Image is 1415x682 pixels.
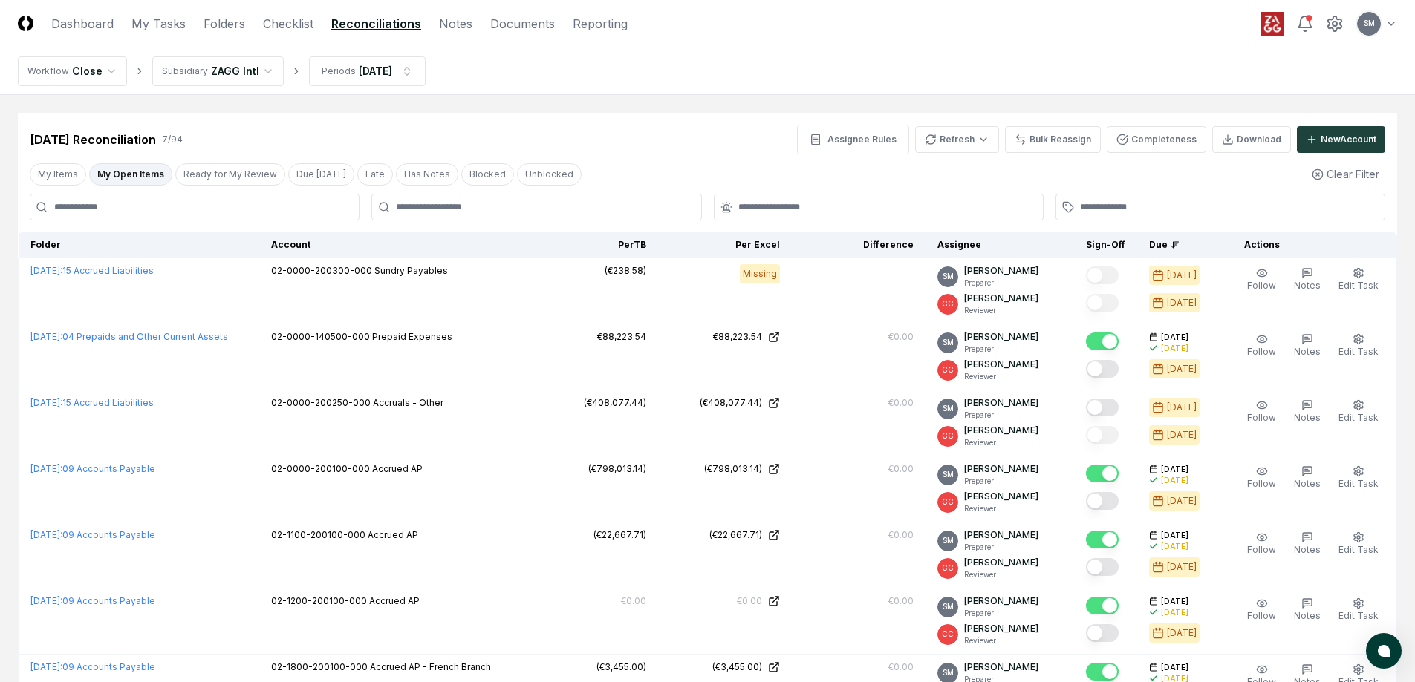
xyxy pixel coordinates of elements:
span: Accrued AP - French Branch [370,661,491,672]
span: CC [942,298,954,309]
span: Follow [1247,478,1276,489]
th: Difference [792,232,926,258]
div: [DATE] [1167,296,1197,309]
div: (€408,077.44) [584,396,646,410]
a: Dashboard [51,15,114,33]
span: Follow [1247,346,1276,357]
span: [DATE] : [30,661,62,672]
div: (€3,455.00) [596,660,646,674]
div: (€798,013.14) [704,462,762,476]
div: Due [1149,238,1209,252]
span: CC [942,364,954,376]
div: €0.00 [888,396,914,410]
button: Mark complete [1086,360,1119,378]
a: Folders [204,15,245,33]
span: Accrued AP [372,463,423,474]
p: [PERSON_NAME] [964,264,1038,278]
span: Edit Task [1338,478,1379,489]
button: atlas-launcher [1366,633,1402,669]
button: Mark complete [1086,663,1119,681]
div: [DATE] [1167,626,1197,640]
button: Edit Task [1336,462,1382,494]
div: €0.00 [888,528,914,542]
div: €88,223.54 [713,330,762,344]
span: [DATE] : [30,331,62,342]
button: Edit Task [1336,396,1382,427]
button: Edit Task [1336,594,1382,626]
button: Mark complete [1086,426,1119,444]
div: €0.00 [888,330,914,344]
a: [DATE]:09 Accounts Payable [30,529,155,540]
a: (€22,667.71) [670,528,780,542]
button: Clear Filter [1306,160,1385,188]
div: (€798,013.14) [588,462,646,476]
p: Preparer [964,344,1038,355]
div: New Account [1321,133,1376,146]
p: Preparer [964,476,1038,487]
div: €0.00 [737,594,762,608]
span: 02-0000-200100-000 [271,463,370,474]
button: Follow [1244,396,1279,427]
a: (€3,455.00) [670,660,780,674]
span: [DATE] : [30,463,62,474]
button: Edit Task [1336,528,1382,560]
span: CC [942,496,954,508]
div: €0.00 [888,660,914,674]
th: Folder [19,232,260,258]
button: Edit Task [1336,330,1382,361]
a: Notes [439,15,472,33]
span: CC [942,430,954,442]
span: Follow [1247,280,1276,291]
span: Accrued AP [368,529,418,540]
p: Reviewer [964,503,1038,514]
div: Periods [322,65,356,78]
button: Late [357,163,393,186]
div: [DATE] [1161,541,1188,552]
span: 02-1200-200100-000 [271,595,367,606]
button: Has Notes [396,163,458,186]
th: Per TB [524,232,658,258]
span: SM [1364,18,1375,29]
button: My Items [30,163,86,186]
button: Notes [1291,462,1324,494]
div: [DATE] [1167,269,1197,282]
p: Reviewer [964,371,1038,382]
p: [PERSON_NAME] [964,622,1038,635]
span: [DATE] [1161,464,1188,475]
button: Edit Task [1336,264,1382,295]
span: Edit Task [1338,280,1379,291]
th: Assignee [926,232,1074,258]
button: Download [1212,126,1291,153]
span: [DATE] [1161,596,1188,607]
span: Notes [1294,346,1321,357]
img: ZAGG logo [1261,12,1284,36]
button: Unblocked [517,163,582,186]
button: Follow [1244,330,1279,361]
th: Sign-Off [1074,232,1137,258]
div: €0.00 [621,594,646,608]
p: [PERSON_NAME] [964,556,1038,569]
span: Notes [1294,544,1321,555]
button: Follow [1244,528,1279,560]
button: Blocked [461,163,514,186]
a: [DATE]:15 Accrued Liabilities [30,265,154,276]
a: €88,223.54 [670,330,780,344]
span: [DATE] : [30,265,62,276]
button: My Open Items [89,163,172,186]
p: Preparer [964,608,1038,619]
div: [DATE] Reconciliation [30,131,156,148]
p: Preparer [964,278,1038,289]
button: Completeness [1107,126,1206,153]
span: Edit Task [1338,544,1379,555]
button: Due Today [288,163,354,186]
span: 02-0000-200250-000 [271,397,371,408]
span: SM [943,271,954,282]
span: Notes [1294,478,1321,489]
p: [PERSON_NAME] [964,462,1038,476]
div: €0.00 [888,462,914,476]
span: Accrued AP [369,595,420,606]
a: €0.00 [670,594,780,608]
span: Follow [1247,544,1276,555]
div: [DATE] [1167,494,1197,508]
div: €0.00 [888,594,914,608]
